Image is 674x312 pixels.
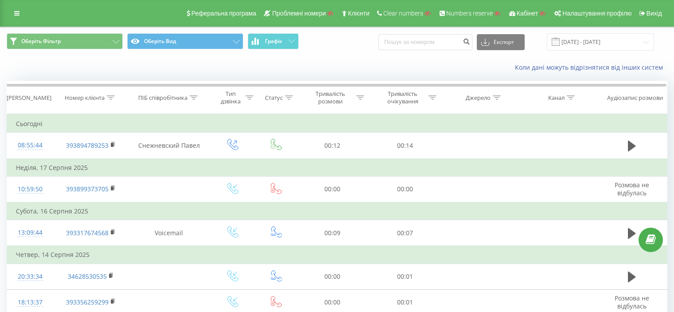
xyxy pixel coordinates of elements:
div: ПІБ співробітника [138,94,187,102]
div: Аудіозапис розмови [607,94,663,102]
div: Тип дзвінка [218,90,244,105]
span: Оберіть Фільтр [21,38,61,45]
a: 393356259299 [66,298,109,306]
a: Коли дані можуть відрізнятися вiд інших систем [515,63,667,71]
td: Снежневский Павел [129,133,210,159]
span: Кабінет [517,10,538,17]
button: Оберіть Фільтр [7,33,123,49]
div: Номер клієнта [65,94,105,102]
span: Розмова не відбулась [615,294,649,310]
td: Субота, 16 Серпня 2025 [7,202,667,220]
span: Вихід [647,10,662,17]
a: 393899373705 [66,185,109,193]
div: 13:09:44 [16,224,44,241]
div: [PERSON_NAME] [7,94,51,102]
div: Тривалість очікування [379,90,426,105]
div: 10:59:50 [16,181,44,198]
td: Четвер, 14 Серпня 2025 [7,246,667,264]
a: 393894789253 [66,141,109,150]
div: 18:13:37 [16,294,44,311]
span: Розмова не відбулась [615,181,649,197]
span: Clear numbers [383,10,423,17]
span: Налаштування профілю [562,10,631,17]
td: 00:00 [296,176,369,202]
button: Оберіть Вид [127,33,243,49]
td: 00:07 [369,220,441,246]
td: Сьогодні [7,115,667,133]
a: 393317674568 [66,229,109,237]
div: Тривалість розмови [307,90,354,105]
td: 00:00 [369,176,441,202]
td: 00:00 [296,264,369,289]
div: Канал [548,94,565,102]
span: Реферальна програма [191,10,257,17]
span: Проблемні номери [272,10,326,17]
div: 08:55:44 [16,137,44,154]
span: Numbers reserve [446,10,493,17]
td: Voicemail [129,220,210,246]
input: Пошук за номером [378,34,472,50]
span: Графік [265,38,282,44]
div: 20:33:34 [16,268,44,285]
td: 00:14 [369,133,441,159]
div: Статус [265,94,283,102]
button: Експорт [477,34,525,50]
td: Неділя, 17 Серпня 2025 [7,159,667,177]
td: 00:01 [369,264,441,289]
td: 00:12 [296,133,369,159]
div: Джерело [466,94,491,102]
button: Графік [248,33,299,49]
a: 34628530535 [68,272,107,280]
span: Клієнти [348,10,370,17]
td: 00:09 [296,220,369,246]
